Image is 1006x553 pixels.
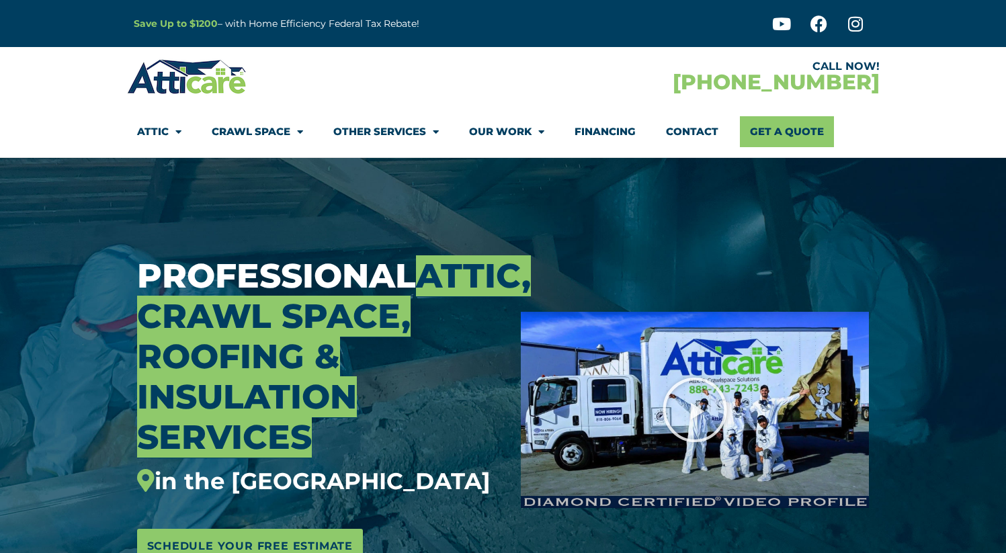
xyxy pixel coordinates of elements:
a: Financing [575,116,636,147]
a: Our Work [469,116,544,147]
a: Save Up to $1200 [134,17,218,30]
div: in the [GEOGRAPHIC_DATA] [137,468,501,495]
a: Contact [666,116,718,147]
div: CALL NOW! [503,61,880,72]
h3: Professional [137,256,501,495]
p: – with Home Efficiency Federal Tax Rebate! [134,16,569,32]
a: Get A Quote [740,116,834,147]
div: Play Video [661,376,728,443]
span: Attic, Crawl space, Roofing & [137,255,531,377]
a: Other Services [333,116,439,147]
a: Crawl Space [212,116,303,147]
a: Attic [137,116,181,147]
span: Insulation Services [137,376,357,458]
nav: Menu [137,116,870,147]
